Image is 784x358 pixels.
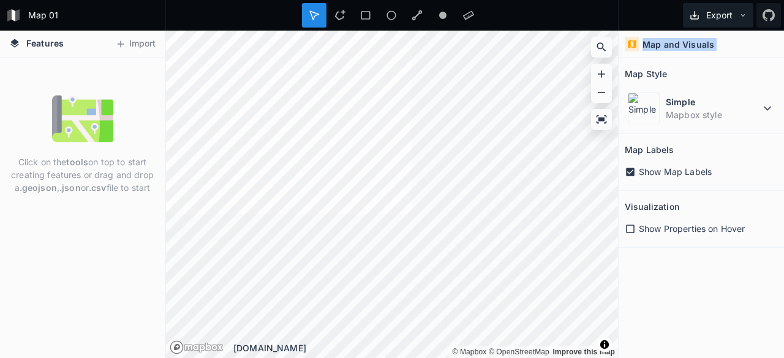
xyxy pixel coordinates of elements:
a: Mapbox logo [170,340,224,354]
strong: .csv [89,182,107,193]
img: Simple [628,92,660,124]
a: Mapbox [452,348,486,356]
img: empty [52,88,113,149]
a: Mapbox logo [170,340,184,354]
h2: Visualization [625,197,679,216]
strong: .geojson [20,182,57,193]
div: [DOMAIN_NAME] [233,341,618,354]
h2: Map Labels [625,140,674,159]
span: Show Properties on Hover [639,222,745,235]
a: Map feedback [552,348,615,356]
button: Toggle attribution [597,337,612,352]
strong: tools [66,157,88,167]
h4: Map and Visuals [643,38,714,51]
span: Toggle attribution [601,338,608,351]
dd: Mapbox style [666,108,760,121]
span: Features [26,37,64,50]
a: OpenStreetMap [489,348,549,356]
button: Export [683,3,753,28]
span: Show Map Labels [639,165,712,178]
strong: .json [59,182,81,193]
dt: Simple [666,95,760,108]
button: Import [109,34,162,54]
p: Click on the on top to start creating features or drag and drop a , or file to start [9,155,156,194]
h2: Map Style [625,64,667,83]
